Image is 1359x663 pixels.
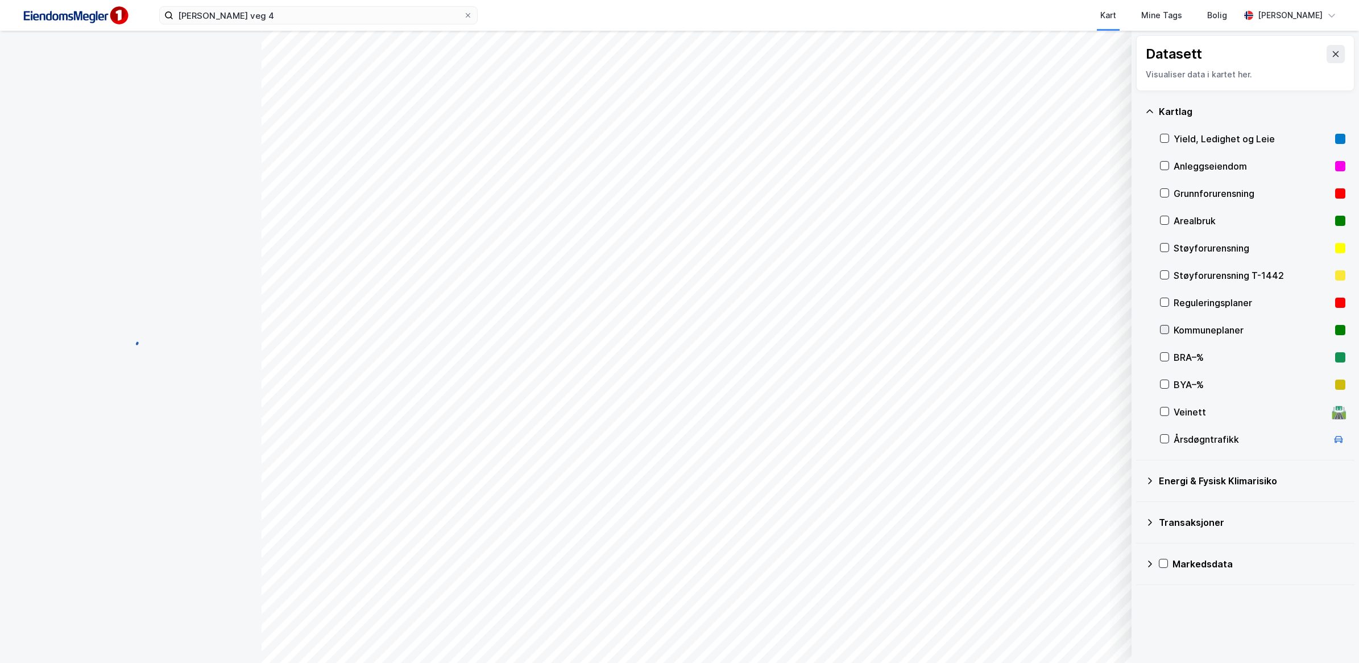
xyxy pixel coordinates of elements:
[1159,516,1345,529] div: Transaksjoner
[1174,323,1331,337] div: Kommuneplaner
[1174,269,1331,282] div: Støyforurensning T-1442
[1174,214,1331,228] div: Arealbruk
[1174,187,1331,200] div: Grunnforurensning
[1172,557,1345,571] div: Markedsdata
[1331,405,1346,419] div: 🛣️
[122,331,140,349] img: spinner.a6d8c91a73a9ac5275cf975e30b51cfb.svg
[1174,159,1331,173] div: Anleggseiendom
[1174,405,1327,419] div: Veinett
[1174,351,1331,364] div: BRA–%
[1174,241,1331,255] div: Støyforurensning
[1302,608,1359,663] iframe: Chat Widget
[1141,9,1182,22] div: Mine Tags
[173,7,463,24] input: Søk på adresse, matrikkel, gårdeiere, leietakere eller personer
[18,3,132,28] img: F4PB6Px+NJ5v8B7XTbfpPpyloAAAAASUVORK5CYII=
[1207,9,1227,22] div: Bolig
[1302,608,1359,663] div: Kontrollprogram for chat
[1174,296,1331,310] div: Reguleringsplaner
[1159,474,1345,488] div: Energi & Fysisk Klimarisiko
[1258,9,1323,22] div: [PERSON_NAME]
[1159,105,1345,118] div: Kartlag
[1174,378,1331,392] div: BYA–%
[1174,132,1331,146] div: Yield, Ledighet og Leie
[1100,9,1116,22] div: Kart
[1146,45,1202,63] div: Datasett
[1146,68,1345,81] div: Visualiser data i kartet her.
[1174,433,1327,446] div: Årsdøgntrafikk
